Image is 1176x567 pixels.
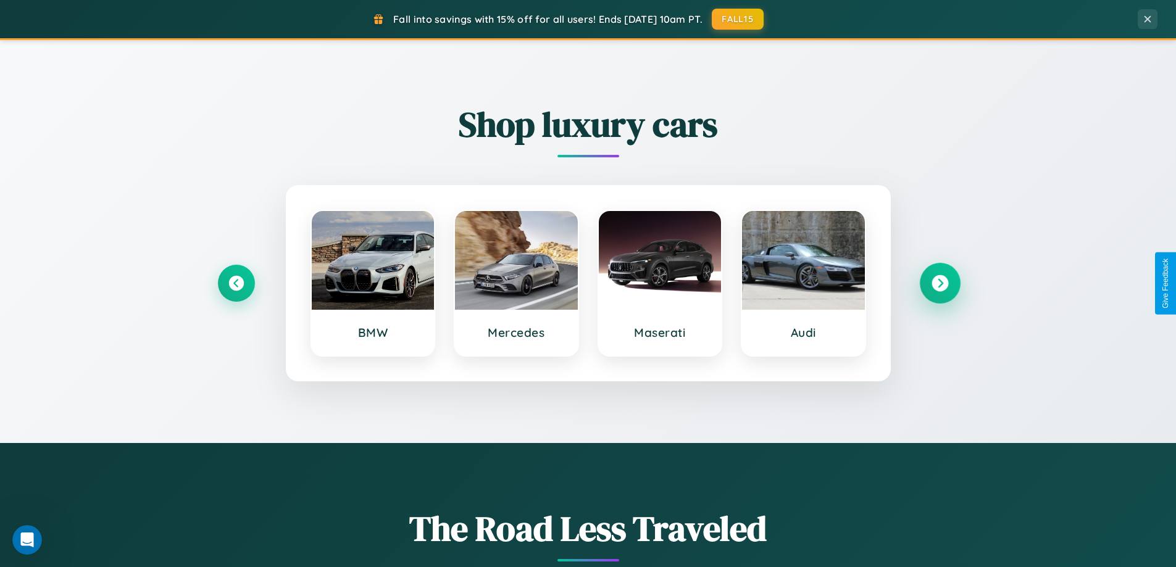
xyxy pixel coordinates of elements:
[1161,259,1170,308] div: Give Feedback
[218,101,959,148] h2: Shop luxury cars
[712,9,764,30] button: FALL15
[754,325,853,340] h3: Audi
[467,325,565,340] h3: Mercedes
[393,13,703,25] span: Fall into savings with 15% off for all users! Ends [DATE] 10am PT.
[12,525,42,555] iframe: Intercom live chat
[611,325,709,340] h3: Maserati
[324,325,422,340] h3: BMW
[218,505,959,552] h1: The Road Less Traveled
